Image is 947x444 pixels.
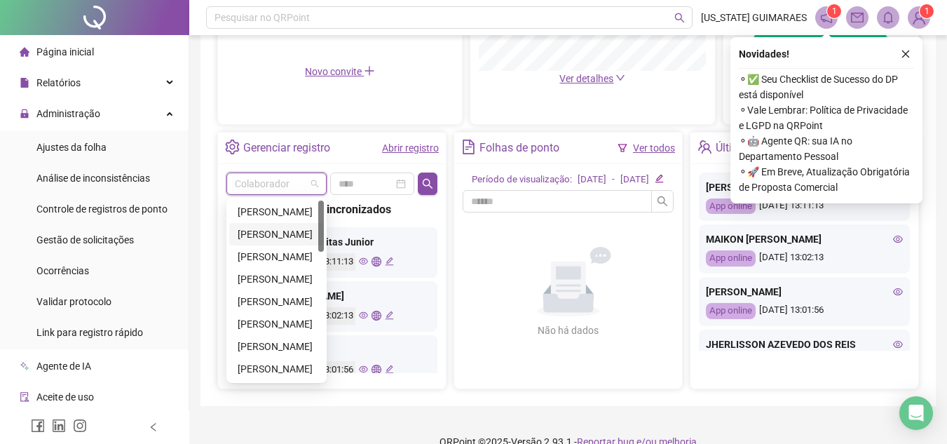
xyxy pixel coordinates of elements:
div: DENIS AUGUSTO SILVA DE OLIVEIRA [229,245,324,268]
span: global [372,257,381,266]
div: GILVAN LUIZ DE FRANCA JUNIOR [229,313,324,335]
span: file [20,78,29,88]
div: [PERSON_NAME] [238,294,315,309]
span: search [657,196,668,207]
span: eye [359,257,368,266]
span: search [422,178,433,189]
div: [PERSON_NAME] [233,342,430,358]
span: ⚬ ✅ Seu Checklist de Sucesso do DP está disponível [739,72,914,102]
div: [PERSON_NAME] [238,339,315,354]
div: Open Intercom Messenger [899,396,933,430]
div: [PERSON_NAME] [238,249,315,264]
div: App online [706,250,756,267]
span: eye [359,365,368,374]
span: Novidades ! [739,46,789,62]
div: Maikon [PERSON_NAME] [233,288,430,304]
div: EDNEY ROCHA FREITAS JUNIOR [229,268,324,290]
span: close [901,49,911,59]
span: linkedin [52,419,66,433]
span: Novo convite [305,66,375,77]
div: [PERSON_NAME] [706,284,903,300]
span: Página inicial [36,46,94,58]
div: GUSTAVO RODRIGUES DE SOUZA [229,358,324,380]
span: lock [20,109,29,119]
div: [DATE] 13:02:13 [706,250,903,267]
span: edit [385,257,394,266]
span: edit [655,174,664,183]
span: left [149,422,158,432]
span: Link para registro rápido [36,327,143,338]
div: [PERSON_NAME] [238,271,315,287]
div: [PERSON_NAME] [238,316,315,332]
div: App online [706,303,756,319]
div: GUILHERME HENRIQUE BEZERRA DE ANDRADE [229,335,324,358]
span: home [20,47,29,57]
div: Período de visualização: [472,173,572,187]
div: [DATE] [620,173,649,187]
span: Ajustes da folha [36,142,107,153]
div: FELIX DOMINGOS LIMA [229,290,324,313]
div: [DATE] 13:01:56 [706,303,903,319]
div: App online [706,199,756,215]
div: Últimos registros sincronizados [232,201,432,218]
span: ⚬ 🤖 Agente QR: sua IA no Departamento Pessoal [739,133,914,164]
a: Ver todos [633,142,675,154]
span: Relatórios [36,77,81,88]
span: facebook [31,419,45,433]
span: file-text [461,140,476,154]
span: Ver detalhes [559,73,613,84]
sup: Atualize o seu contato no menu Meus Dados [920,4,934,18]
span: Análise de inconsistências [36,173,150,184]
div: [PERSON_NAME] Freitas Junior [233,234,430,250]
span: Ocorrências [36,265,89,276]
span: filter [618,143,627,153]
span: plus [364,65,375,76]
span: eye [359,311,368,320]
span: instagram [73,419,87,433]
span: Aceite de uso [36,391,94,403]
img: 91297 [908,7,929,28]
span: global [372,365,381,374]
div: BRUNO MIRANDA DE SOUSA [229,201,324,223]
div: CLESIO MAIA AGUIAR [229,223,324,245]
span: Gestão de solicitações [36,234,134,245]
span: 1 [832,6,837,16]
span: eye [893,234,903,244]
div: [PERSON_NAME] [706,180,903,195]
span: Administração [36,108,100,119]
div: [DATE] 13:11:13 [706,199,903,215]
span: global [372,311,381,320]
span: mail [851,11,864,24]
span: edit [385,365,394,374]
span: ⚬ Vale Lembrar: Política de Privacidade e LGPD na QRPoint [739,102,914,133]
span: [US_STATE] GUIMARAES [701,10,807,25]
div: Não há dados [504,323,633,338]
span: ⚬ 🚀 Em Breve, Atualização Obrigatória de Proposta Comercial [739,164,914,195]
span: search [674,13,685,23]
div: JHERLISSON AZEVEDO DOS REIS [706,337,903,352]
span: edit [385,311,394,320]
a: Abrir registro [382,142,439,154]
span: setting [225,140,240,154]
div: [PERSON_NAME] [238,227,315,242]
div: [PERSON_NAME] [238,204,315,220]
sup: 1 [827,4,841,18]
span: audit [20,392,29,402]
div: Gerenciar registro [243,136,330,160]
span: Controle de registros de ponto [36,203,168,215]
a: Ver detalhes down [559,73,625,84]
span: 1 [925,6,929,16]
div: - [612,173,615,187]
div: MAIKON [PERSON_NAME] [706,231,903,247]
div: Últimos registros sincronizados [716,136,871,160]
div: [PERSON_NAME] [238,361,315,377]
span: down [615,73,625,83]
div: [DATE] [578,173,606,187]
span: team [697,140,712,154]
span: bell [882,11,894,24]
span: notification [820,11,833,24]
span: Agente de IA [36,361,91,372]
span: eye [893,287,903,297]
span: Validar protocolo [36,296,111,307]
div: Folhas de ponto [479,136,559,160]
